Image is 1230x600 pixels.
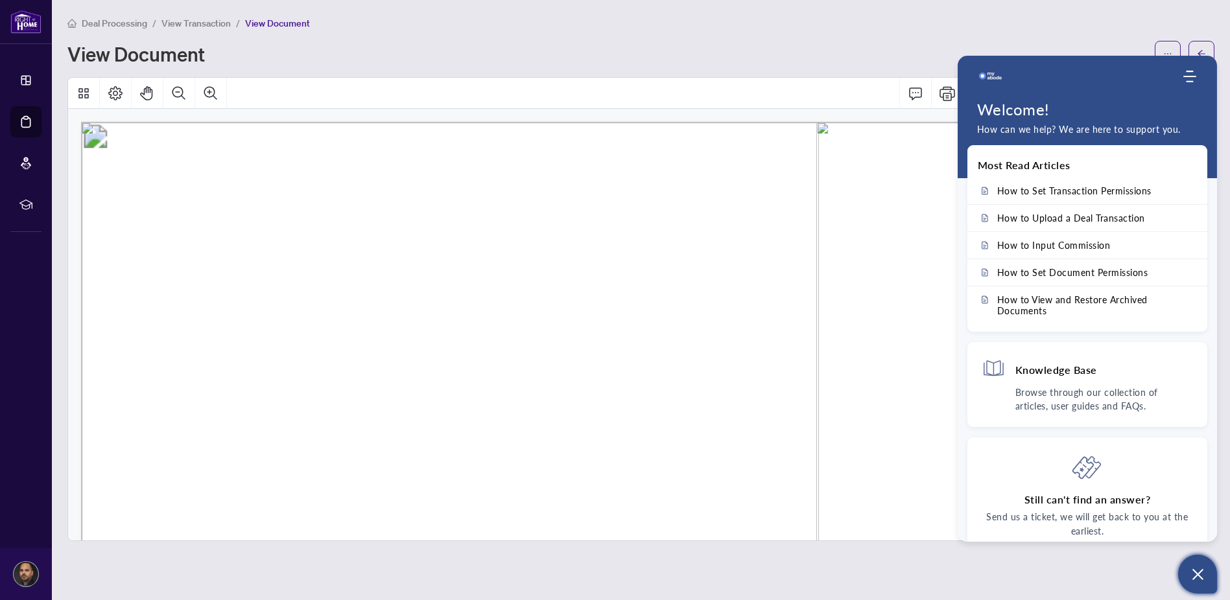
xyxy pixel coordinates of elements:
[1015,386,1193,413] p: Browse through our collection of articles, user guides and FAQs.
[1197,49,1206,58] span: arrow-left
[997,185,1152,196] span: How to Set Transaction Permissions
[236,16,240,30] li: /
[1178,555,1217,594] button: Open asap
[977,63,1003,89] img: logo
[245,17,310,29] span: View Document
[977,63,1003,89] span: Company logo
[997,240,1111,251] span: How to Input Commission
[967,205,1207,231] a: How to Upload a Deal Transaction
[997,213,1145,224] span: How to Upload a Deal Transaction
[67,19,77,28] span: home
[997,294,1193,316] span: How to View and Restore Archived Documents
[967,259,1207,286] a: How to Set Document Permissions
[982,510,1193,538] p: Send us a ticket, we will get back to you at the earliest.
[10,10,41,34] img: logo
[967,286,1207,324] a: How to View and Restore Archived Documents
[1024,492,1151,507] h4: Still can't find an answer?
[14,562,38,586] img: Profile Icon
[967,342,1207,427] div: Knowledge BaseBrowse through our collection of articles, user guides and FAQs.
[967,232,1207,259] a: How to Input Commission
[1181,70,1198,83] div: Modules Menu
[1015,363,1097,376] h4: Knowledge Base
[997,267,1148,278] span: How to Set Document Permissions
[152,16,156,30] li: /
[967,178,1207,204] a: How to Set Transaction Permissions
[977,122,1198,137] p: How can we help? We are here to support you.
[1163,49,1172,58] span: ellipsis
[161,17,231,29] span: View Transaction
[67,43,205,64] h1: View Document
[82,17,147,29] span: Deal Processing
[977,100,1198,119] h1: Welcome!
